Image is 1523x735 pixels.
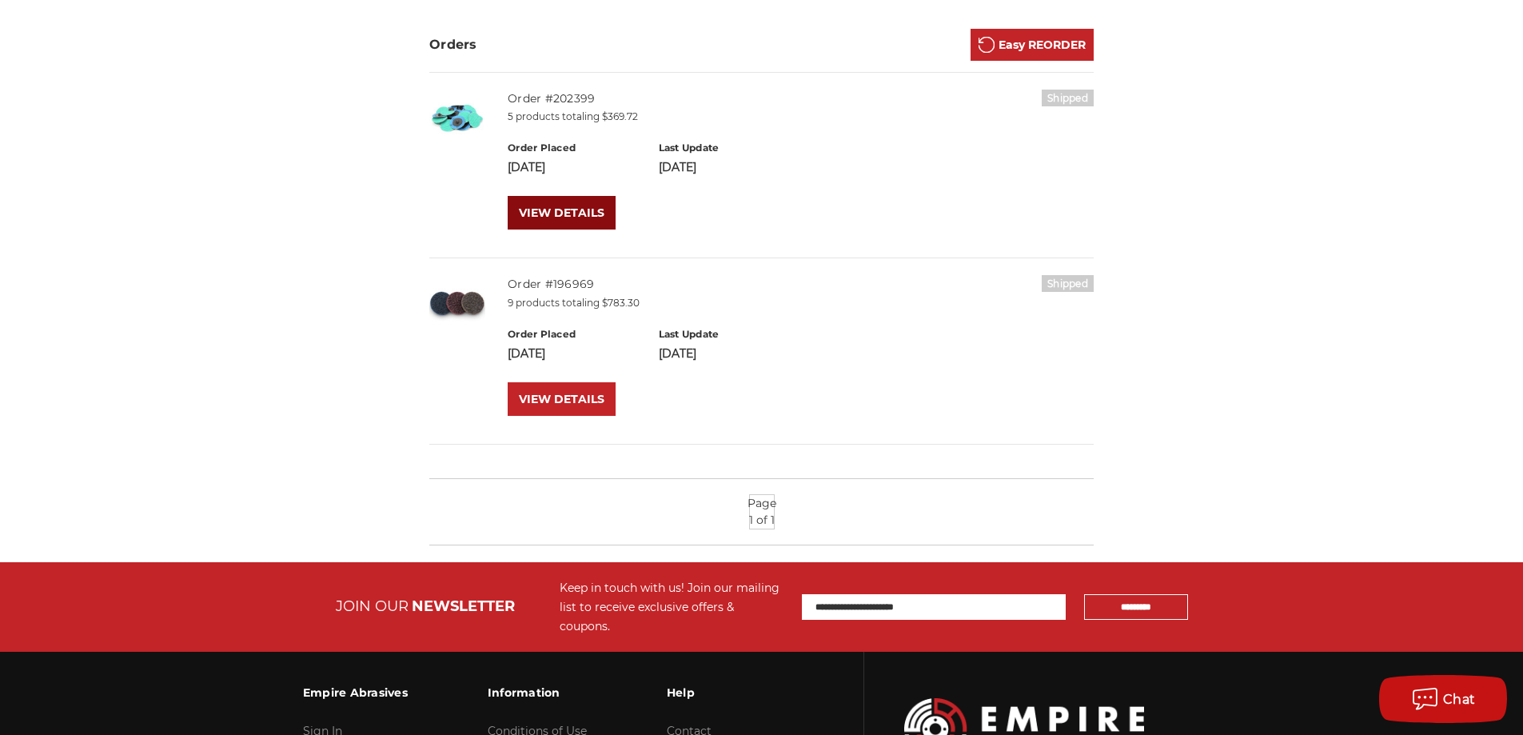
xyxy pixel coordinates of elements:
h3: Empire Abrasives [303,676,408,709]
img: Black Hawk Abrasives 2 inch quick change disc for surface preparation on metals [429,275,485,331]
li: Page 1 of 1 [749,494,775,529]
p: 5 products totaling $369.72 [508,110,1094,124]
h6: Order Placed [508,327,641,342]
h6: Shipped [1042,90,1094,106]
h6: Shipped [1042,275,1094,292]
a: VIEW DETAILS [508,382,616,416]
img: 2 inch zirconia plus grinding aid quick change disc [429,90,485,146]
p: 9 products totaling $783.30 [508,296,1094,310]
h6: Last Update [659,327,792,342]
h3: Help [667,676,775,709]
a: Order #202399 [508,91,595,106]
h6: Order Placed [508,141,641,155]
span: JOIN OUR [336,597,409,615]
span: [DATE] [508,346,545,361]
a: Order #196969 [508,277,594,291]
button: Chat [1379,675,1507,723]
span: Chat [1443,692,1476,707]
span: [DATE] [659,160,696,174]
a: Easy REORDER [971,29,1094,61]
span: [DATE] [659,346,696,361]
span: [DATE] [508,160,545,174]
h6: Last Update [659,141,792,155]
h3: Orders [429,35,477,54]
div: Keep in touch with us! Join our mailing list to receive exclusive offers & coupons. [560,578,786,636]
span: NEWSLETTER [412,597,515,615]
a: VIEW DETAILS [508,196,616,230]
h3: Information [488,676,587,709]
